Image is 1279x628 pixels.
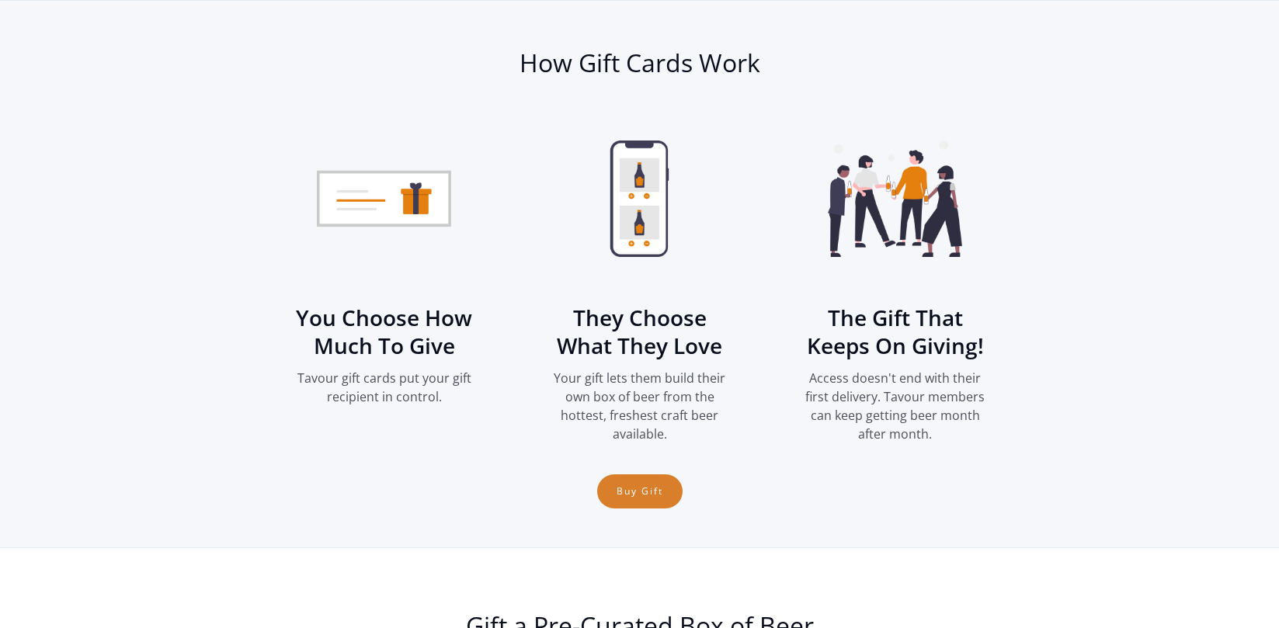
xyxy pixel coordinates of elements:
[805,304,986,359] h3: The Gift That Keeps On Giving!
[275,47,1005,78] h2: How Gift Cards Work
[530,117,749,443] div: 2 of 3
[294,369,475,406] p: Tavour gift cards put your gift recipient in control.
[805,369,986,443] p: Access doesn't end with their first delivery. Tavour members can keep getting beer month after mo...
[786,117,1005,443] div: 3 of 3
[549,369,731,443] p: Your gift lets them build their own box of beer from the hottest, freshest craft beer available.
[549,304,731,359] h3: They Choose What They Love
[275,117,1005,524] div: carousel
[294,304,475,359] h3: You Choose How Much To Give
[275,117,494,406] div: 1 of 3
[597,474,683,508] a: Buy Gift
